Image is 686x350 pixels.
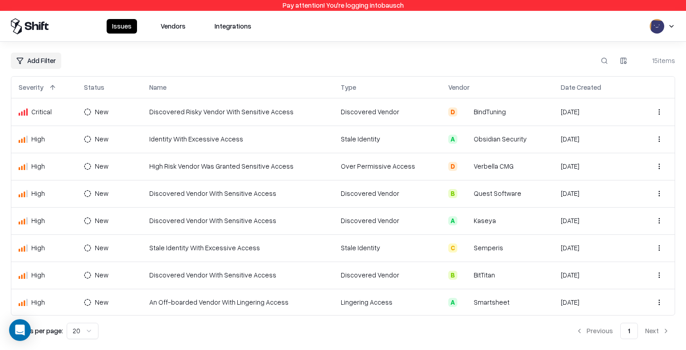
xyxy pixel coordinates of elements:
[461,271,470,280] img: BitTitan
[448,107,457,117] div: D
[142,234,334,262] td: Stale Identity With Excessive Access
[474,107,506,117] div: BindTuning
[474,189,521,198] div: Quest Software
[333,207,441,234] td: Discovered Vendor
[554,126,637,153] td: [DATE]
[474,161,514,171] div: Verbella CMG
[461,243,470,253] img: Semperis
[84,132,122,146] button: New
[448,216,457,225] div: A
[333,180,441,207] td: Discovered Vendor
[333,262,441,289] td: Discovered Vendor
[474,216,496,225] div: Kaseya
[84,105,122,119] button: New
[142,207,334,234] td: Discovered Vendor With Sensitive Access
[461,189,470,198] img: Quest Software
[333,289,441,316] td: Lingering Access
[95,134,108,144] div: New
[95,107,108,117] div: New
[448,271,457,280] div: B
[333,153,441,180] td: Over Permissive Access
[474,243,503,253] div: Semperis
[19,216,69,225] div: High
[107,19,137,34] button: Issues
[84,241,122,255] button: New
[474,134,527,144] div: Obsidian Security
[95,243,108,253] div: New
[474,297,510,307] div: Smartsheet
[19,297,69,307] div: High
[11,326,63,335] p: Results per page:
[448,162,457,171] div: D
[448,243,457,253] div: C
[95,189,108,198] div: New
[554,289,637,316] td: [DATE]
[561,83,601,92] div: Date Created
[554,98,637,126] td: [DATE]
[9,319,31,341] div: Open Intercom Messenger
[19,189,69,198] div: High
[570,323,675,339] nav: pagination
[448,298,457,307] div: A
[142,153,334,180] td: High Risk Vendor Was Granted Sensitive Access
[84,83,104,92] div: Status
[19,107,69,117] div: Critical
[461,162,470,171] img: Verbella CMG
[84,295,122,310] button: New
[333,234,441,262] td: Stale Identity
[155,19,191,34] button: Vendors
[333,126,441,153] td: Stale Identity
[341,83,356,92] div: Type
[84,214,122,228] button: New
[142,289,334,316] td: An Off-boarded Vendor With Lingering Access
[149,83,167,92] div: Name
[448,135,457,144] div: A
[19,134,69,144] div: High
[554,207,637,234] td: [DATE]
[19,243,69,253] div: High
[461,216,470,225] img: Kaseya
[474,270,495,280] div: BitTitan
[461,298,470,307] img: Smartsheet
[84,268,122,282] button: New
[461,107,470,117] img: BindTuning
[95,270,108,280] div: New
[554,153,637,180] td: [DATE]
[448,83,470,92] div: Vendor
[461,135,470,144] img: Obsidian Security
[448,189,457,198] div: B
[620,323,638,339] button: 1
[19,83,44,92] div: Severity
[142,98,334,126] td: Discovered Risky Vendor With Sensitive Access
[209,19,257,34] button: Integrations
[95,297,108,307] div: New
[142,126,334,153] td: Identity With Excessive Access
[554,180,637,207] td: [DATE]
[554,234,637,262] td: [DATE]
[19,270,69,280] div: High
[95,161,108,171] div: New
[554,262,637,289] td: [DATE]
[142,262,334,289] td: Discovered Vendor With Sensitive Access
[142,180,334,207] td: Discovered Vendor With Sensitive Access
[84,159,122,174] button: New
[333,98,441,126] td: Discovered Vendor
[84,186,122,201] button: New
[19,161,69,171] div: High
[639,56,675,65] div: 15 items
[11,53,61,69] button: Add Filter
[95,216,108,225] div: New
